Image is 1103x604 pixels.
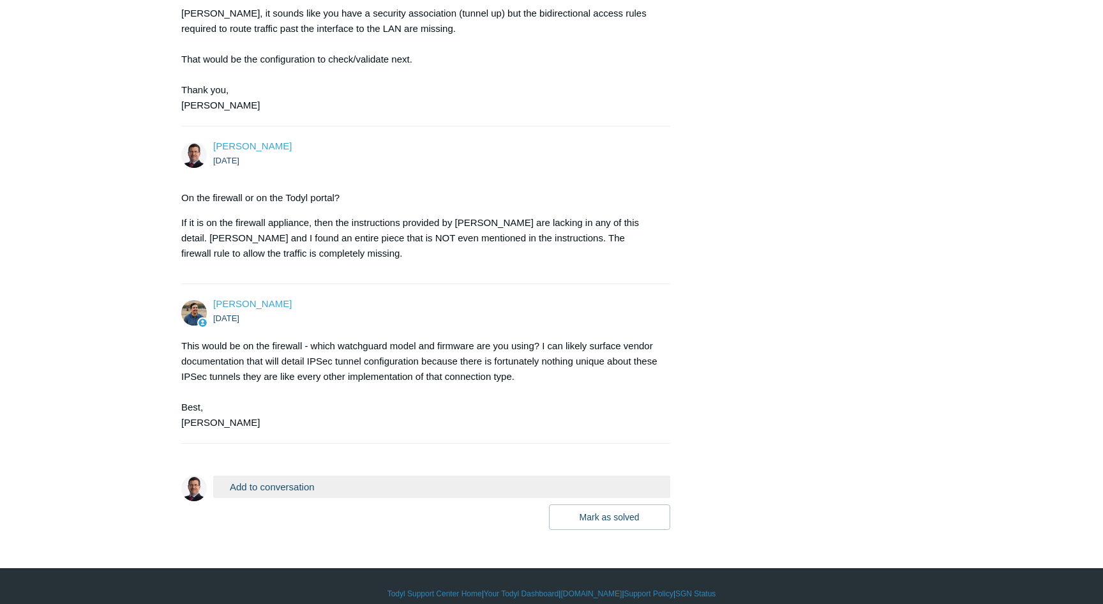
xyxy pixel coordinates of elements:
[181,338,657,430] div: This would be on the firewall - which watchguard model and firmware are you using? I can likely s...
[484,588,559,600] a: Your Todyl Dashboard
[213,298,292,309] a: [PERSON_NAME]
[181,6,657,113] div: [PERSON_NAME], it sounds like you have a security association (tunnel up) but the bidirectional a...
[181,190,657,206] p: On the firewall or on the Todyl portal?
[213,140,292,151] a: [PERSON_NAME]
[213,298,292,309] span: Spencer Grissom
[675,588,716,600] a: SGN Status
[213,313,239,323] time: 09/26/2025, 12:25
[181,215,657,261] p: If it is on the firewall appliance, then the instructions provided by [PERSON_NAME] are lacking i...
[181,588,922,600] div: | | | |
[387,588,482,600] a: Todyl Support Center Home
[624,588,673,600] a: Support Policy
[213,140,292,151] span: Todd Reibling
[560,588,622,600] a: [DOMAIN_NAME]
[213,476,670,498] button: Add to conversation
[213,156,239,165] time: 09/26/2025, 11:31
[549,504,670,530] button: Mark as solved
